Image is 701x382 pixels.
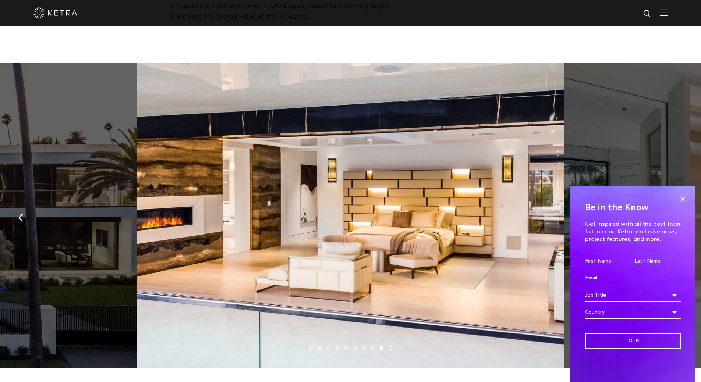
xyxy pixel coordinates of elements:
[585,254,631,268] input: First Name
[635,254,681,268] input: Last Name
[585,271,681,285] input: Email
[585,220,681,243] p: Get inspired with all the best from Lutron and Ketra: exclusive news, project features, and more.
[585,288,681,302] div: Job Title
[643,9,652,18] img: search icon
[585,305,681,319] div: Country
[660,9,668,16] img: Hamburger%20Nav.svg
[18,214,23,222] img: arrow-left-black.svg
[585,333,681,349] input: Join
[585,201,681,215] h4: Be in the Know
[33,7,77,18] img: ketra-logo-2019-white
